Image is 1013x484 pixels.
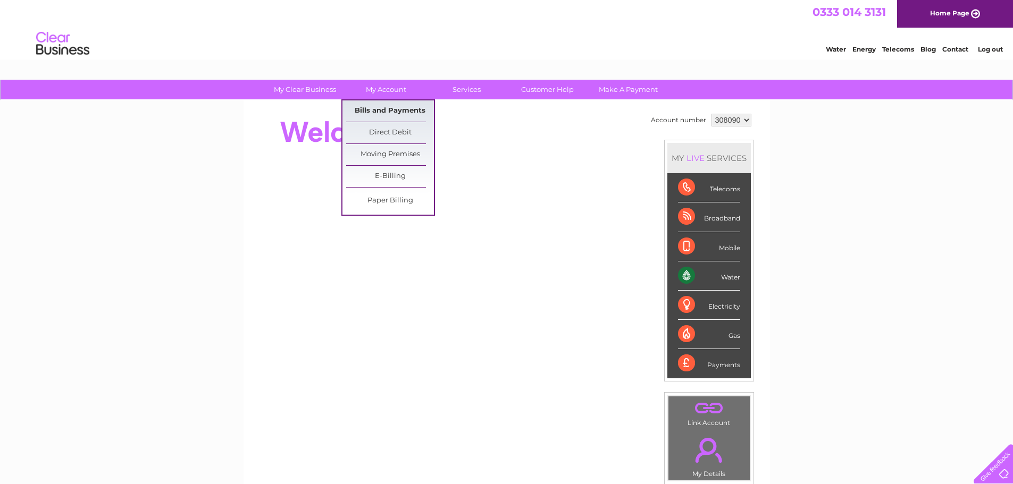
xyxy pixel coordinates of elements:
[342,80,430,99] a: My Account
[671,431,747,469] a: .
[678,291,740,320] div: Electricity
[813,5,886,19] a: 0333 014 3131
[261,80,349,99] a: My Clear Business
[668,396,750,429] td: Link Account
[648,111,709,129] td: Account number
[584,80,672,99] a: Make A Payment
[678,173,740,202] div: Telecoms
[504,80,591,99] a: Customer Help
[678,349,740,378] div: Payments
[256,6,758,52] div: Clear Business is a trading name of Verastar Limited (registered in [GEOGRAPHIC_DATA] No. 3667643...
[942,45,968,53] a: Contact
[668,429,750,481] td: My Details
[978,45,1003,53] a: Log out
[882,45,914,53] a: Telecoms
[852,45,876,53] a: Energy
[36,28,90,60] img: logo.png
[684,153,707,163] div: LIVE
[671,399,747,418] a: .
[346,166,434,187] a: E-Billing
[346,144,434,165] a: Moving Premises
[678,320,740,349] div: Gas
[346,100,434,122] a: Bills and Payments
[667,143,751,173] div: MY SERVICES
[678,232,740,261] div: Mobile
[423,80,510,99] a: Services
[920,45,936,53] a: Blog
[678,202,740,232] div: Broadband
[826,45,846,53] a: Water
[678,261,740,291] div: Water
[346,122,434,143] a: Direct Debit
[346,190,434,211] a: Paper Billing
